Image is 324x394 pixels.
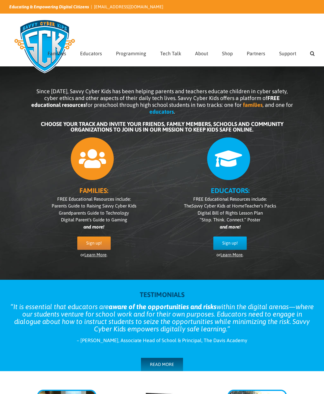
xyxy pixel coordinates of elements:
span: [PERSON_NAME] [80,337,118,343]
span: Digital Parent’s Guide to Gaming [61,217,127,222]
span: Partners [247,51,265,56]
a: About [195,39,208,66]
span: FREE Educational Resources include: [193,196,267,202]
span: Shop [222,51,233,56]
b: families [243,102,262,108]
strong: TESTIMONIALS [140,291,185,299]
a: READ MORE [141,358,183,371]
b: CHOOSE YOUR TRACK AND INVITE YOUR FRIENDS, FAMILY MEMBERS, SCHOOLS AND COMMUNITY ORGANIZATIONS TO... [41,121,283,133]
a: Tech Talk [160,39,181,66]
a: Partners [247,39,265,66]
span: “Stop. Think. Connect.” Poster [200,217,260,222]
span: Associate Head of School & Principal [121,337,202,343]
b: educators [149,108,174,115]
span: , and one for [262,102,293,108]
a: Families [48,39,66,66]
blockquote: It is essential that educators are within the digital arenas—where our students venture for schoo... [9,303,315,333]
a: Programming [116,39,146,66]
span: FREE Educational Resources include: [57,196,131,202]
i: and more! [83,224,104,229]
b: FREE educational resources [31,95,280,108]
a: Learn More [220,252,243,257]
i: and more! [220,224,241,229]
span: About [195,51,208,56]
span: Sign up! [222,241,238,246]
a: Learn More [84,252,107,257]
a: Sign up! [77,237,111,250]
strong: aware of the opportunities and risks [109,303,216,311]
img: Savvy Cyber Kids Logo [9,15,80,77]
span: The Davis Academy [204,337,247,343]
a: Search [310,39,315,66]
span: The Teacher’s Packs [184,203,276,208]
nav: Main Menu [48,39,315,66]
a: Support [279,39,296,66]
span: Educators [80,51,102,56]
span: . [174,108,175,115]
span: Grandparents Guide to Technology [59,210,129,216]
a: [EMAIL_ADDRESS][DOMAIN_NAME] [94,4,163,9]
span: Families [48,51,66,56]
a: Sign up! [213,237,247,250]
b: FAMILIES: [79,187,108,195]
span: Since [DATE], Savvy Cyber Kids has been helping parents and teachers educate children in cyber sa... [31,88,288,108]
span: or . [216,252,244,257]
b: EDUCATORS: [211,187,249,195]
span: Sign up! [86,241,102,246]
span: Support [279,51,296,56]
span: READ MORE [150,362,174,367]
i: Savvy Cyber Kids at Home [191,203,245,208]
i: Educating & Empowering Digital Citizens [9,4,89,9]
a: Shop [222,39,233,66]
span: Programming [116,51,146,56]
span: Tech Talk [160,51,181,56]
span: Parents Guide to Raising Savvy Cyber Kids [52,203,136,208]
span: Digital Bill of Rights Lesson Plan [198,210,263,216]
span: or . [80,252,108,257]
a: Educators [80,39,102,66]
